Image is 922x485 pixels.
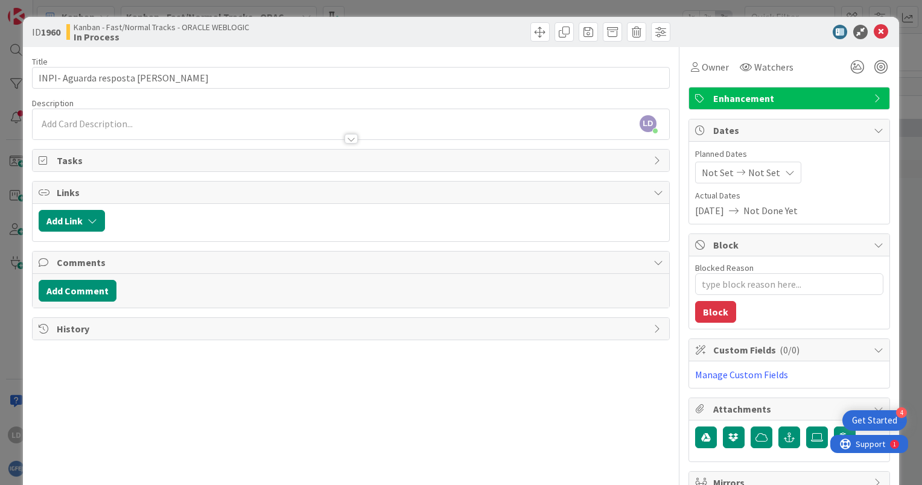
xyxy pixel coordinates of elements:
[32,98,74,109] span: Description
[74,22,249,32] span: Kanban - Fast/Normal Tracks - ORACLE WEBLOGIC
[695,262,754,273] label: Blocked Reason
[852,414,897,426] div: Get Started
[695,189,883,202] span: Actual Dates
[695,148,883,160] span: Planned Dates
[713,91,868,106] span: Enhancement
[640,115,657,132] span: LD
[39,210,105,232] button: Add Link
[695,301,736,323] button: Block
[702,60,729,74] span: Owner
[695,203,724,218] span: [DATE]
[896,407,907,418] div: 4
[41,26,60,38] b: 1960
[57,185,647,200] span: Links
[842,410,907,431] div: Open Get Started checklist, remaining modules: 4
[25,2,55,16] span: Support
[32,67,670,89] input: type card name here...
[695,369,788,381] a: Manage Custom Fields
[32,25,60,39] span: ID
[713,343,868,357] span: Custom Fields
[748,165,780,180] span: Not Set
[39,280,116,302] button: Add Comment
[57,322,647,336] span: History
[32,56,48,67] label: Title
[713,238,868,252] span: Block
[57,255,647,270] span: Comments
[702,165,734,180] span: Not Set
[57,153,647,168] span: Tasks
[74,32,249,42] b: In Process
[713,123,868,138] span: Dates
[780,344,800,356] span: ( 0/0 )
[63,5,66,14] div: 1
[743,203,798,218] span: Not Done Yet
[754,60,793,74] span: Watchers
[713,402,868,416] span: Attachments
